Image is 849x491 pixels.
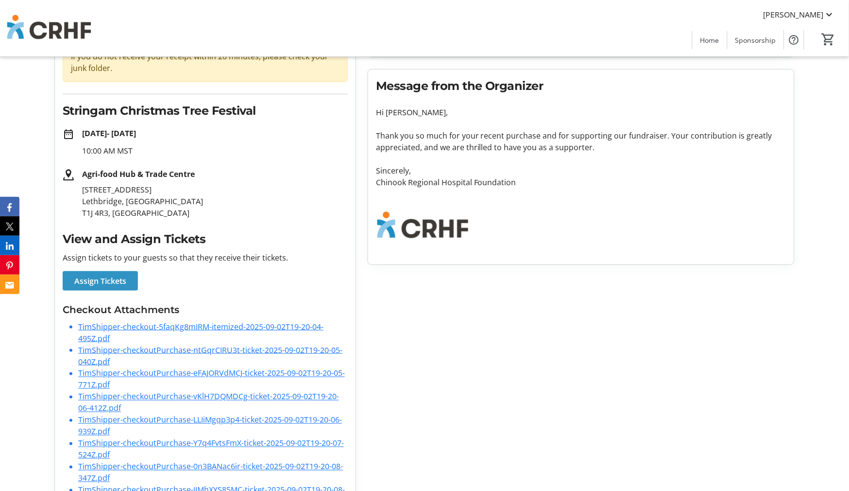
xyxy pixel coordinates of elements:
[700,35,719,45] span: Home
[82,169,195,179] strong: Agri-food Hub & Trade Centre
[63,42,348,82] div: If you do not receive your receipt within 20 minutes, please check your junk folder.
[78,321,323,344] a: TimShipper-checkout-5faqKg8mIRM-itemized-2025-09-02T19-20-04-495Z.pdf
[78,368,345,390] a: TimShipper-checkoutPurchase-eFAJORVdMCJ-ticket-2025-09-02T19-20-05-771Z.pdf
[78,415,342,437] a: TimShipper-checkoutPurchase-LLIiMgqp3p4-ticket-2025-09-02T19-20-06-939Z.pdf
[764,9,824,20] span: [PERSON_NAME]
[693,31,727,49] a: Home
[756,7,843,22] button: [PERSON_NAME]
[63,252,348,263] p: Assign tickets to your guests so that they receive their tickets.
[82,184,348,219] p: [STREET_ADDRESS] Lethbridge, [GEOGRAPHIC_DATA] T1J 4R3, [GEOGRAPHIC_DATA]
[78,438,344,460] a: TimShipper-checkoutPurchase-Y7q4FvtsFmX-ticket-2025-09-02T19-20-07-524Z.pdf
[6,4,92,53] img: Chinook Regional Hospital Foundation's Logo
[63,128,74,140] mat-icon: date_range
[82,145,348,157] p: 10:00 AM MST
[63,230,348,248] h2: View and Assign Tickets
[735,35,776,45] span: Sponsorship
[63,102,348,120] h2: Stringam Christmas Tree Festival
[376,165,786,176] p: Sincerely,
[784,30,804,50] button: Help
[820,31,837,48] button: Cart
[63,271,138,291] a: Assign Tickets
[74,275,126,287] span: Assign Tickets
[728,31,784,49] a: Sponsorship
[376,176,786,188] p: Chinook Regional Hospital Foundation
[376,106,786,118] p: Hi [PERSON_NAME],
[376,130,786,153] p: Thank you so much for your recent purchase and for supporting our fundraiser. Your contribution i...
[63,302,348,317] h3: Checkout Attachments
[376,200,470,253] img: Chinook Regional Hospital Foundation logo
[82,128,136,139] strong: [DATE] - [DATE]
[78,345,342,367] a: TimShipper-checkoutPurchase-ntGqrCIRU3t-ticket-2025-09-02T19-20-05-040Z.pdf
[78,391,339,414] a: TimShipper-checkoutPurchase-vKlH7DQMDCg-ticket-2025-09-02T19-20-06-412Z.pdf
[78,461,343,484] a: TimShipper-checkoutPurchase-0n3BANac6ir-ticket-2025-09-02T19-20-08-347Z.pdf
[376,77,786,95] h2: Message from the Organizer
